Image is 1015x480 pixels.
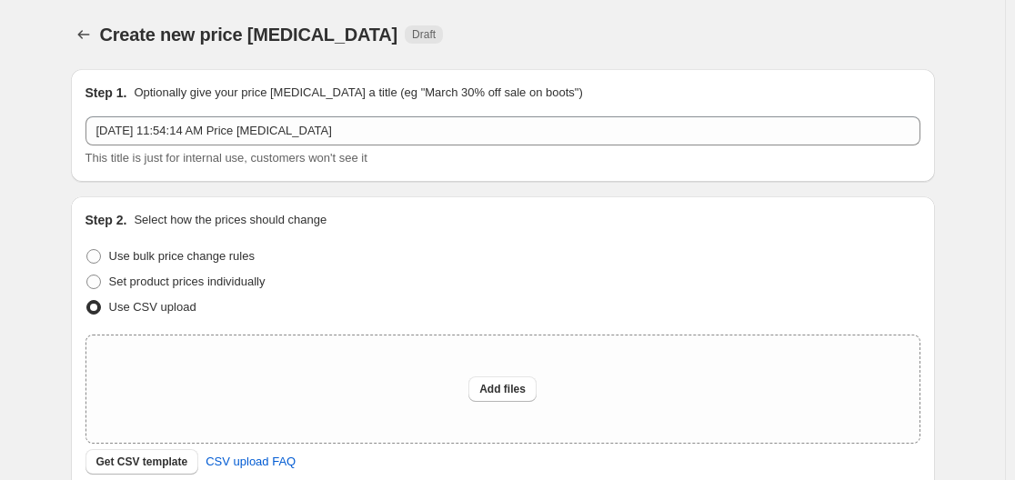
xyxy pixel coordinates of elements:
[134,211,327,229] p: Select how the prices should change
[100,25,398,45] span: Create new price [MEDICAL_DATA]
[109,300,196,314] span: Use CSV upload
[85,151,367,165] span: This title is just for internal use, customers won't see it
[206,453,296,471] span: CSV upload FAQ
[85,211,127,229] h2: Step 2.
[479,382,526,396] span: Add files
[412,27,436,42] span: Draft
[85,116,920,145] input: 30% off holiday sale
[96,455,188,469] span: Get CSV template
[468,376,537,402] button: Add files
[85,84,127,102] h2: Step 1.
[71,22,96,47] button: Price change jobs
[85,449,199,475] button: Get CSV template
[109,249,255,263] span: Use bulk price change rules
[134,84,582,102] p: Optionally give your price [MEDICAL_DATA] a title (eg "March 30% off sale on boots")
[109,275,266,288] span: Set product prices individually
[195,447,307,476] a: CSV upload FAQ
